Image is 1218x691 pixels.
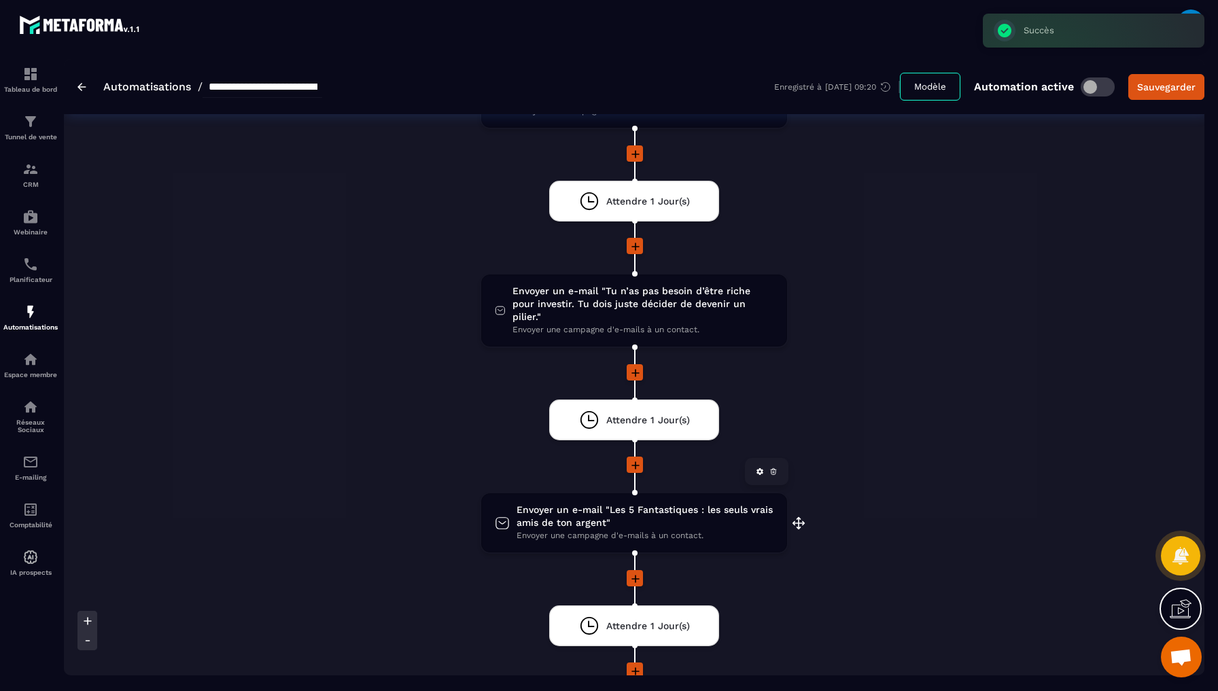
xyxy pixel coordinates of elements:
button: Modèle [900,73,960,101]
img: accountant [22,501,39,518]
a: formationformationCRM [3,151,58,198]
img: formation [22,113,39,130]
span: Envoyer un e-mail "Tu n’as pas besoin d’être riche pour investir. Tu dois juste décider de deveni... [512,285,773,323]
a: emailemailE-mailing [3,444,58,491]
img: arrow [77,83,86,91]
img: social-network [22,399,39,415]
img: email [22,454,39,470]
p: Espace membre [3,371,58,378]
a: Ouvrir le chat [1161,637,1202,677]
p: Tunnel de vente [3,133,58,141]
a: automationsautomationsWebinaire [3,198,58,246]
p: Comptabilité [3,521,58,529]
p: CRM [3,181,58,188]
span: Attendre 1 Jour(s) [606,195,690,208]
span: Envoyer une campagne d'e-mails à un contact. [517,529,773,542]
button: Sauvegarder [1128,74,1204,100]
p: IA prospects [3,569,58,576]
img: automations [22,304,39,320]
span: / [198,80,203,93]
img: scheduler [22,256,39,272]
p: Réseaux Sociaux [3,419,58,433]
span: Attendre 1 Jour(s) [606,414,690,427]
a: automationsautomationsAutomatisations [3,294,58,341]
img: automations [22,209,39,225]
p: E-mailing [3,474,58,481]
p: Planificateur [3,276,58,283]
a: Automatisations [103,80,191,93]
p: Webinaire [3,228,58,236]
img: formation [22,161,39,177]
p: [DATE] 09:20 [825,82,876,92]
span: Envoyer une campagne d'e-mails à un contact. [512,323,773,336]
a: formationformationTunnel de vente [3,103,58,151]
span: Attendre 1 Jour(s) [606,620,690,633]
img: logo [19,12,141,37]
img: automations [22,351,39,368]
img: formation [22,66,39,82]
a: accountantaccountantComptabilité [3,491,58,539]
span: Envoyer un e-mail "Les 5 Fantastiques : les seuls vrais amis de ton argent" [517,503,773,529]
p: Tableau de bord [3,86,58,93]
a: schedulerschedulerPlanificateur [3,246,58,294]
p: Automation active [974,80,1074,93]
div: Enregistré à [774,81,900,93]
img: automations [22,549,39,565]
a: automationsautomationsEspace membre [3,341,58,389]
a: formationformationTableau de bord [3,56,58,103]
div: Sauvegarder [1137,80,1196,94]
a: social-networksocial-networkRéseaux Sociaux [3,389,58,444]
p: Automatisations [3,323,58,331]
